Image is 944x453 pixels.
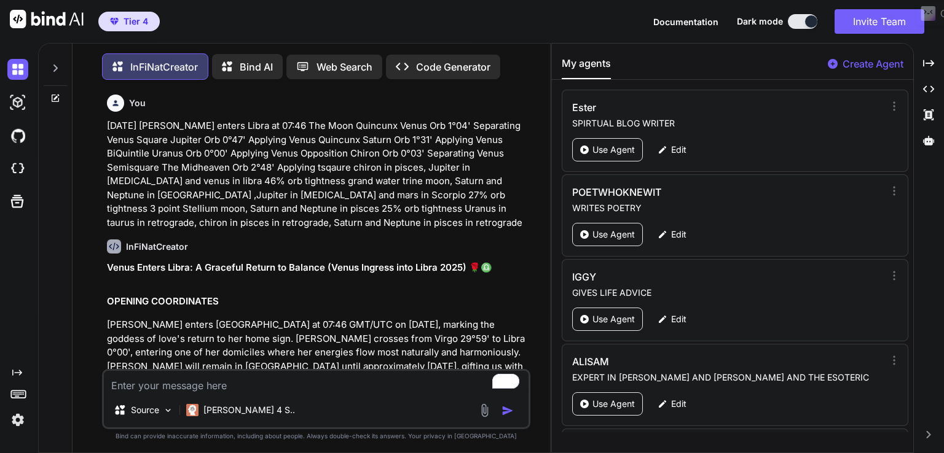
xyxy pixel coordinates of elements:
img: settings [7,409,28,430]
p: [PERSON_NAME] 4 S.. [203,404,295,416]
p: Use Agent [592,144,635,156]
p: Use Agent [592,398,635,410]
h3: ALISAM [572,354,790,369]
img: attachment [478,403,492,417]
h6: InFiNatCreator [126,241,188,253]
img: premium [110,18,119,25]
p: EXPERT IN [PERSON_NAME] AND [PERSON_NAME] AND THE ESOTERIC [572,371,884,384]
span: Tier 4 [124,15,148,28]
p: Use Agent [592,313,635,325]
p: Use Agent [592,228,635,241]
img: cloudideIcon [7,158,28,179]
p: Code Generator [416,60,490,74]
p: InFiNatCreator [130,60,198,74]
p: Create Agent [843,56,903,71]
span: Dark mode [737,15,783,28]
img: icon [502,405,514,417]
p: SPIRTUAL BLOG WRITER [572,117,884,130]
p: Edit [671,313,686,325]
p: [PERSON_NAME] enters [GEOGRAPHIC_DATA] at 07:46 GMT/UTC on [DATE], marking the goddess of love's ... [107,318,528,387]
p: Edit [671,144,686,156]
p: Edit [671,398,686,410]
p: Source [131,404,159,416]
p: Bind AI [240,60,273,74]
button: Invite Team [835,9,924,34]
button: My agents [562,56,611,79]
span: Documentation [653,17,718,27]
p: WRITES POETRY [572,202,884,214]
button: Documentation [653,15,718,28]
img: Pick Models [163,405,173,416]
h1: Venus Enters Libra: A Graceful Return to Balance (Venus Ingress into Libra 2025) 🌹♎️ [107,261,528,275]
img: Claude 4 Sonnet [186,404,199,416]
img: darkAi-studio [7,92,28,113]
p: Bind can provide inaccurate information, including about people. Always double-check its answers.... [102,432,530,441]
p: Web Search [317,60,372,74]
h2: OPENING COORDINATES [107,295,528,309]
img: githubDark [7,125,28,146]
p: GIVES LIFE ADVICE [572,287,884,299]
img: darkChat [7,59,28,80]
button: premiumTier 4 [98,12,160,31]
h3: Ester [572,100,790,115]
h3: POETWHOKNEWIT [572,185,790,199]
textarea: To enrich screen reader interactions, please activate Accessibility in Grammarly extension settings [104,371,529,393]
p: Edit [671,228,686,241]
h3: IGGY [572,269,790,284]
h6: You [129,97,146,109]
img: Bind AI [10,10,84,28]
p: [DATE] [PERSON_NAME] enters Libra at 07:46 The Moon Quincunx Venus Orb 1°04' Separating Venus Squ... [107,119,528,230]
